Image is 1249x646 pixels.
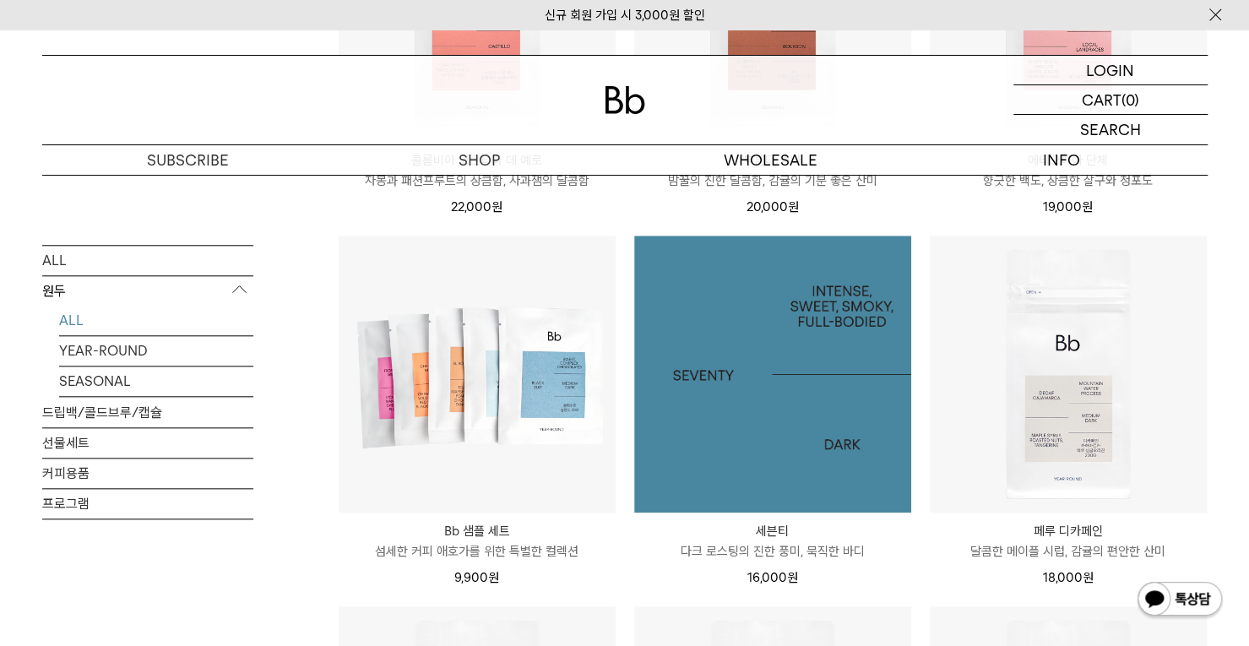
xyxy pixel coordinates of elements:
img: 페루 디카페인 [930,236,1207,513]
p: 달콤한 메이플 시럽, 감귤의 편안한 산미 [930,541,1207,562]
p: 페루 디카페인 [930,521,1207,541]
a: 세븐티 [634,236,911,513]
p: INFO [916,145,1208,175]
span: 16,000 [747,570,798,585]
span: 원 [488,570,499,585]
a: 세븐티 다크 로스팅의 진한 풍미, 묵직한 바디 [634,521,911,562]
p: 원두 [42,276,253,307]
a: CART (0) [1013,85,1208,115]
p: 향긋한 백도, 상큼한 살구와 청포도 [930,171,1207,191]
a: 프로그램 [42,489,253,518]
p: (0) [1121,85,1139,114]
span: 원 [491,199,502,214]
img: Bb 샘플 세트 [339,236,616,513]
span: 원 [1082,199,1093,214]
span: 19,000 [1043,199,1093,214]
a: YEAR-ROUND [59,336,253,366]
span: 원 [787,570,798,585]
a: 커피용품 [42,459,253,488]
a: SHOP [334,145,625,175]
p: 다크 로스팅의 진한 풍미, 묵직한 바디 [634,541,911,562]
a: LOGIN [1013,56,1208,85]
span: 18,000 [1043,570,1094,585]
img: 1000000256_add2_011.jpg [634,236,911,513]
p: LOGIN [1086,56,1134,84]
a: 드립백/콜드브루/캡슐 [42,398,253,427]
p: 세븐티 [634,521,911,541]
a: SUBSCRIBE [42,145,334,175]
img: 로고 [605,86,645,114]
p: WHOLESALE [625,145,916,175]
a: 페루 디카페인 달콤한 메이플 시럽, 감귤의 편안한 산미 [930,521,1207,562]
span: 20,000 [747,199,799,214]
a: 선물세트 [42,428,253,458]
a: ALL [59,306,253,335]
p: 밤꿀의 진한 달콤함, 감귤의 기분 좋은 산미 [634,171,911,191]
p: Bb 샘플 세트 [339,521,616,541]
a: 신규 회원 가입 시 3,000원 할인 [545,8,705,23]
a: ALL [42,246,253,275]
p: SEARCH [1080,115,1141,144]
p: 섬세한 커피 애호가를 위한 특별한 컬렉션 [339,541,616,562]
p: CART [1082,85,1121,114]
span: 22,000 [451,199,502,214]
img: 카카오톡 채널 1:1 채팅 버튼 [1136,580,1224,621]
span: 원 [788,199,799,214]
a: SEASONAL [59,366,253,396]
span: 원 [1083,570,1094,585]
p: 자몽과 패션프루트의 상큼함, 사과잼의 달콤함 [339,171,616,191]
a: Bb 샘플 세트 섬세한 커피 애호가를 위한 특별한 컬렉션 [339,521,616,562]
span: 9,900 [454,570,499,585]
